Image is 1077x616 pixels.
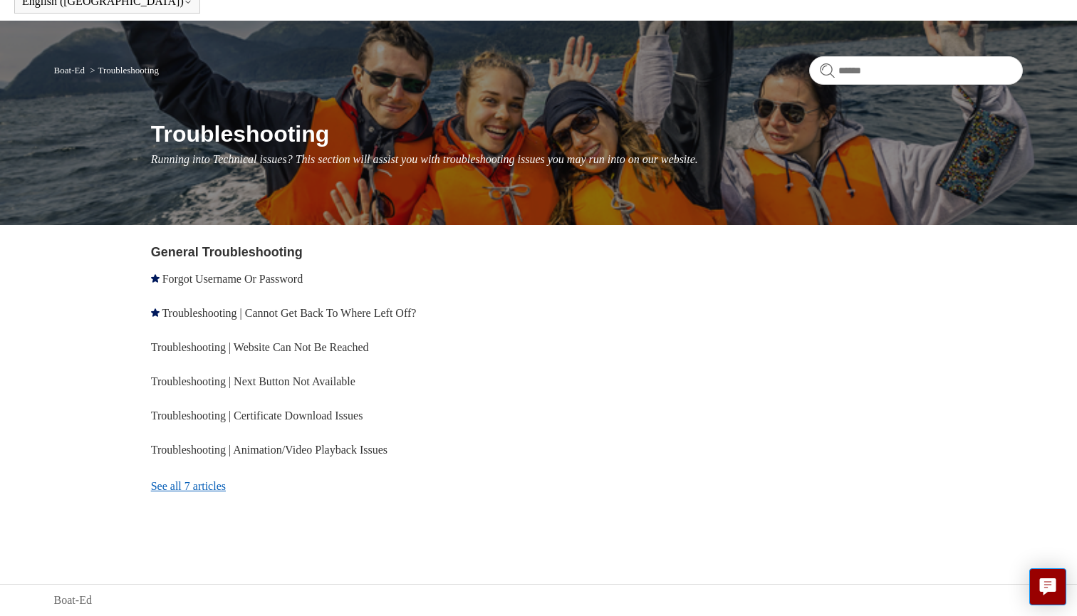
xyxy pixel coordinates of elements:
[151,308,160,317] svg: Promoted article
[87,65,159,75] li: Troubleshooting
[151,341,369,353] a: Troubleshooting | Website Can Not Be Reached
[151,117,1024,151] h1: Troubleshooting
[54,592,92,609] a: Boat-Ed
[151,245,303,259] a: General Troubleshooting
[54,65,88,75] li: Boat-Ed
[151,444,387,456] a: Troubleshooting | Animation/Video Playback Issues
[151,375,355,387] a: Troubleshooting | Next Button Not Available
[151,274,160,283] svg: Promoted article
[54,65,85,75] a: Boat-Ed
[151,409,363,422] a: Troubleshooting | Certificate Download Issues
[162,273,303,285] a: Forgot Username Or Password
[162,307,416,319] a: Troubleshooting | Cannot Get Back To Where Left Off?
[809,56,1023,85] input: Search
[151,151,1024,168] p: Running into Technical issues? This section will assist you with troubleshooting issues you may r...
[151,467,543,506] a: See all 7 articles
[1029,568,1066,605] button: Live chat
